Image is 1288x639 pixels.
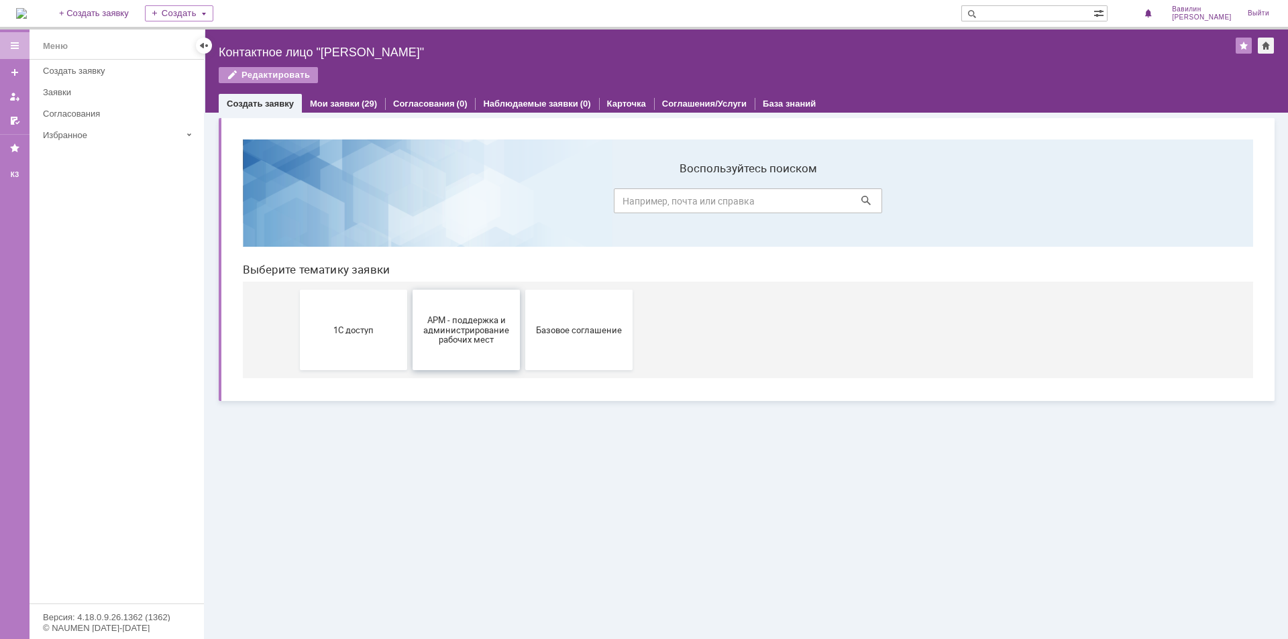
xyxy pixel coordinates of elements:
[4,62,25,83] a: Создать заявку
[382,33,650,46] label: Воспользуйтесь поиском
[4,110,25,131] a: Мои согласования
[297,196,396,206] span: Базовое соглашение
[43,87,196,97] div: Заявки
[227,99,294,109] a: Создать заявку
[16,8,27,19] img: logo
[4,86,25,107] a: Мои заявки
[382,60,650,84] input: Например, почта или справка
[1093,6,1107,19] span: Расширенный поиск
[43,130,181,140] div: Избранное
[43,613,191,622] div: Версия: 4.18.0.9.26.1362 (1362)
[393,99,455,109] a: Согласования
[68,161,175,241] button: 1С доступ
[43,66,196,76] div: Создать заявку
[4,164,25,186] a: КЗ
[43,38,68,54] div: Меню
[43,624,191,632] div: © NAUMEN [DATE]-[DATE]
[1172,13,1232,21] span: [PERSON_NAME]
[763,99,816,109] a: База знаний
[1236,38,1252,54] div: Добавить в избранное
[180,161,288,241] button: АРМ - поддержка и администрирование рабочих мест
[1258,38,1274,54] div: Сделать домашней страницей
[607,99,646,109] a: Карточка
[1172,5,1232,13] span: Вавилин
[293,161,400,241] button: Базовое соглашение
[580,99,591,109] div: (0)
[457,99,468,109] div: (0)
[310,99,360,109] a: Мои заявки
[483,99,578,109] a: Наблюдаемые заявки
[72,196,171,206] span: 1С доступ
[196,38,212,54] div: Скрыть меню
[362,99,377,109] div: (29)
[43,109,196,119] div: Согласования
[38,60,201,81] a: Создать заявку
[16,8,27,19] a: Перейти на домашнюю страницу
[38,103,201,124] a: Согласования
[662,99,747,109] a: Соглашения/Услуги
[145,5,213,21] div: Создать
[184,186,284,216] span: АРМ - поддержка и администрирование рабочих мест
[4,170,25,180] div: КЗ
[38,82,201,103] a: Заявки
[219,46,1236,59] div: Контактное лицо "[PERSON_NAME]"
[11,134,1021,148] header: Выберите тематику заявки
